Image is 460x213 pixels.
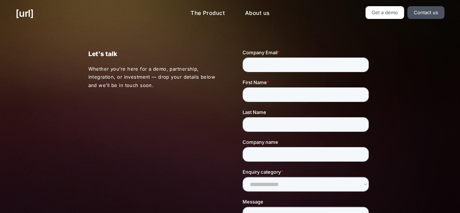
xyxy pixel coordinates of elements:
[88,65,217,90] p: Whether you’re here for a demo, partnership, integration, or investment — drop your details below...
[407,6,444,19] a: Contact us
[365,6,404,19] a: Get a demo
[185,6,231,20] a: The Product
[88,49,217,59] p: Let's talk
[239,6,275,20] a: About us
[16,6,33,20] a: [URL]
